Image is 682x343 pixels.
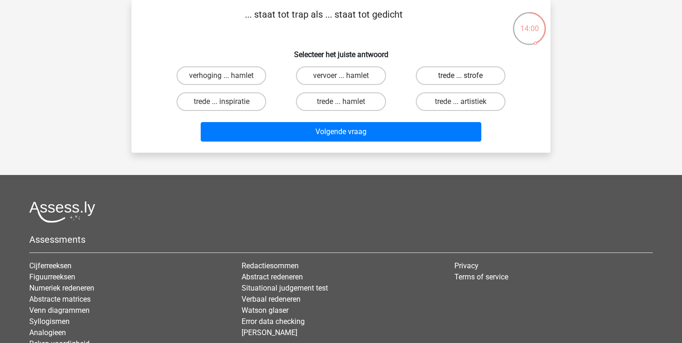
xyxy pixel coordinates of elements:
[201,122,482,142] button: Volgende vraag
[296,92,386,111] label: trede ... hamlet
[29,234,653,245] h5: Assessments
[242,317,305,326] a: Error data checking
[177,66,266,85] label: verhoging ... hamlet
[177,92,266,111] label: trede ... inspiratie
[146,7,501,35] p: ... staat tot trap als ... staat tot gedicht
[242,272,303,281] a: Abstract redeneren
[29,328,66,337] a: Analogieen
[29,272,75,281] a: Figuurreeksen
[242,261,299,270] a: Redactiesommen
[29,201,95,223] img: Assessly logo
[29,261,72,270] a: Cijferreeksen
[296,66,386,85] label: vervoer ... hamlet
[454,261,479,270] a: Privacy
[29,284,94,292] a: Numeriek redeneren
[29,317,70,326] a: Syllogismen
[416,66,505,85] label: trede ... strofe
[512,11,547,34] div: 14:00
[242,328,297,337] a: [PERSON_NAME]
[416,92,505,111] label: trede ... artistiek
[29,295,91,304] a: Abstracte matrices
[242,284,328,292] a: Situational judgement test
[242,306,289,315] a: Watson glaser
[146,43,536,59] h6: Selecteer het juiste antwoord
[242,295,301,304] a: Verbaal redeneren
[454,272,508,281] a: Terms of service
[29,306,90,315] a: Venn diagrammen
